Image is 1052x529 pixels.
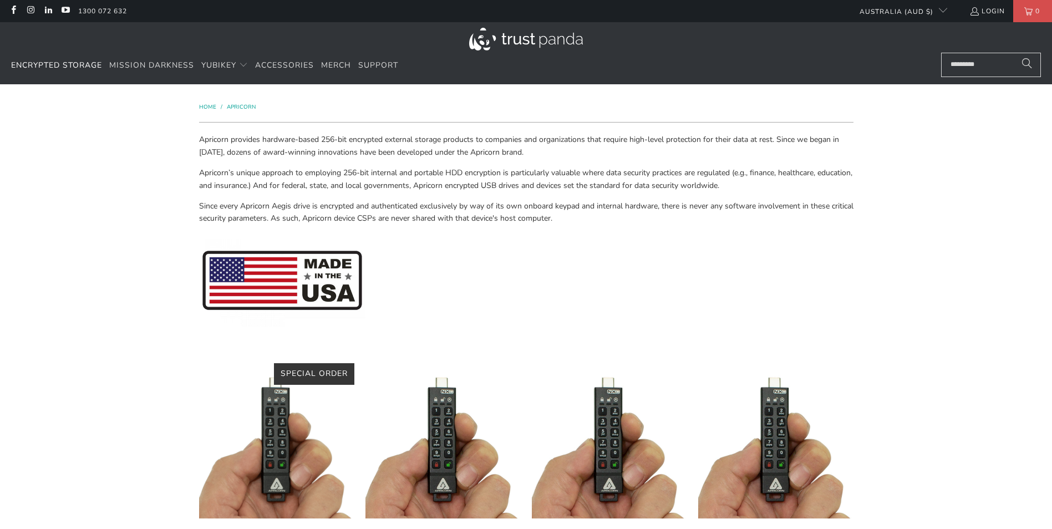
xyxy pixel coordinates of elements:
span: Merch [321,60,351,70]
a: Accessories [255,53,314,79]
span: / [221,103,222,111]
nav: Translation missing: en.navigation.header.main_nav [11,53,398,79]
img: Trust Panda Australia [469,28,583,50]
span: Since every Apricorn Aegis drive is encrypted and authenticated exclusively by way of its own onb... [199,201,853,223]
span: YubiKey [201,60,236,70]
a: Support [358,53,398,79]
img: Apricorn Aegis Secure Key 3NXC 8GB - Trust Panda [199,363,354,518]
img: Apricorn Aegis Secure Key 3NXC 32GB - Trust Panda [532,363,687,518]
span: Home [199,103,216,111]
a: 1300 072 632 [78,5,127,17]
summary: YubiKey [201,53,248,79]
span: Apricorn provides hardware-based 256-bit encrypted external storage products to companies and org... [199,134,839,157]
a: Home [199,103,218,111]
span: Mission Darkness [109,60,194,70]
a: Encrypted Storage [11,53,102,79]
a: Apricorn [227,103,256,111]
button: Search [1013,53,1041,77]
a: Trust Panda Australia on YouTube [60,7,70,16]
a: Login [969,5,1005,17]
img: Apricorn Aegis Secure Key 3NXC 64GB - Trust Panda [698,363,853,518]
span: Encrypted Storage [11,60,102,70]
a: Apricorn Aegis Secure Key 3NXC 8GB - Trust Panda Apricorn Aegis Secure Key 3NXC 8GB - Trust Panda [199,363,354,518]
span: Support [358,60,398,70]
a: Trust Panda Australia on Instagram [26,7,35,16]
a: Trust Panda Australia on LinkedIn [43,7,53,16]
a: Mission Darkness [109,53,194,79]
span: Special Order [281,368,348,379]
a: Merch [321,53,351,79]
span: Apricorn’s unique approach to employing 256-bit internal and portable HDD encryption is particula... [199,167,852,190]
span: Accessories [255,60,314,70]
img: Apricorn Aegis Secure Key 3NXC 16GB [365,363,521,518]
input: Search... [941,53,1041,77]
a: Trust Panda Australia on Facebook [8,7,18,16]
